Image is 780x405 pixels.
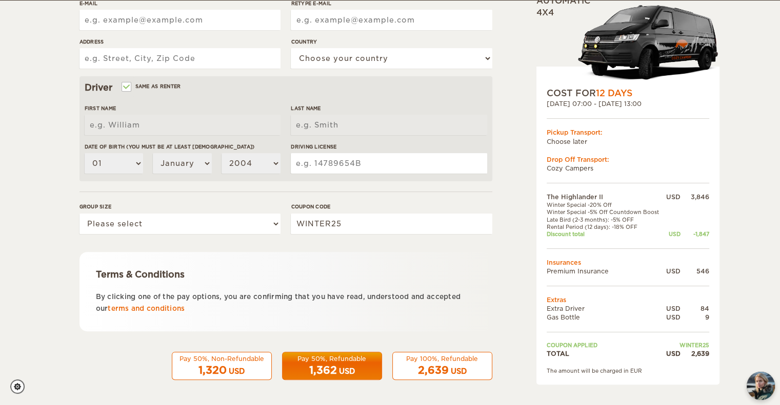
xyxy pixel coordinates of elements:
div: -1,847 [681,230,709,238]
label: Country [291,38,492,46]
input: e.g. Smith [291,115,487,135]
div: USD [664,304,681,313]
input: Same as renter [123,84,129,91]
td: Discount total [547,230,664,238]
div: Pay 50%, Non-Refundable [178,354,265,363]
td: Insurances [547,258,709,266]
td: Rental Period (12 days): -18% OFF [547,223,664,230]
div: The amount will be charged in EUR [547,367,709,374]
div: Pay 50%, Refundable [289,354,375,363]
a: terms and conditions [108,305,185,312]
div: USD [664,349,681,357]
input: e.g. William [85,115,281,135]
div: 2,639 [681,349,709,357]
div: USD [664,267,681,275]
input: e.g. example@example.com [291,10,492,30]
button: chat-button [747,372,775,400]
td: Late Bird (2-3 months): -5% OFF [547,216,664,223]
button: Pay 50%, Non-Refundable 1,320 USD [172,352,272,380]
div: USD [451,366,467,376]
label: First Name [85,104,281,112]
span: 2,639 [418,364,449,376]
input: e.g. example@example.com [79,10,281,30]
p: By clicking one of the pay options, you are confirming that you have read, understood and accepte... [96,291,476,315]
img: Freyja at Cozy Campers [747,372,775,400]
td: Winter Special -20% Off [547,201,664,208]
div: USD [664,193,681,201]
label: Driving License [291,143,487,151]
td: Premium Insurance [547,267,664,275]
button: Pay 100%, Refundable 2,639 USD [392,352,492,380]
td: Gas Bottle [547,313,664,322]
div: USD [664,230,681,238]
div: USD [664,313,681,322]
label: Group size [79,203,281,210]
span: 1,362 [309,364,337,376]
td: WINTER25 [664,342,709,349]
label: Address [79,38,281,46]
td: Cozy Campers [547,164,709,173]
td: Extra Driver [547,304,664,313]
div: 9 [681,313,709,322]
input: e.g. 14789654B [291,153,487,174]
td: Winter Special -5% Off Countdown Boost [547,208,664,216]
input: e.g. Street, City, Zip Code [79,48,281,69]
div: USD [229,366,245,376]
label: Same as renter [123,81,181,91]
div: Pickup Transport: [547,128,709,137]
a: Cookie settings [10,379,31,394]
label: Last Name [291,104,487,112]
div: COST FOR [547,87,709,99]
div: Drop Off Transport: [547,155,709,164]
div: USD [339,366,355,376]
span: 1,320 [198,364,227,376]
td: TOTAL [547,349,664,357]
div: 84 [681,304,709,313]
label: Coupon code [291,203,492,210]
button: Pay 50%, Refundable 1,362 USD [282,352,382,380]
div: 546 [681,267,709,275]
div: Driver [85,81,487,94]
div: 3,846 [681,193,709,201]
td: Choose later [547,137,709,146]
td: The Highlander II [547,193,664,201]
div: [DATE] 07:00 - [DATE] 13:00 [547,99,709,108]
div: Terms & Conditions [96,268,476,281]
div: Pay 100%, Refundable [399,354,486,363]
span: 12 Days [596,88,632,98]
td: Extras [547,295,709,304]
label: Date of birth (You must be at least [DEMOGRAPHIC_DATA]) [85,143,281,151]
td: Coupon applied [547,342,664,349]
